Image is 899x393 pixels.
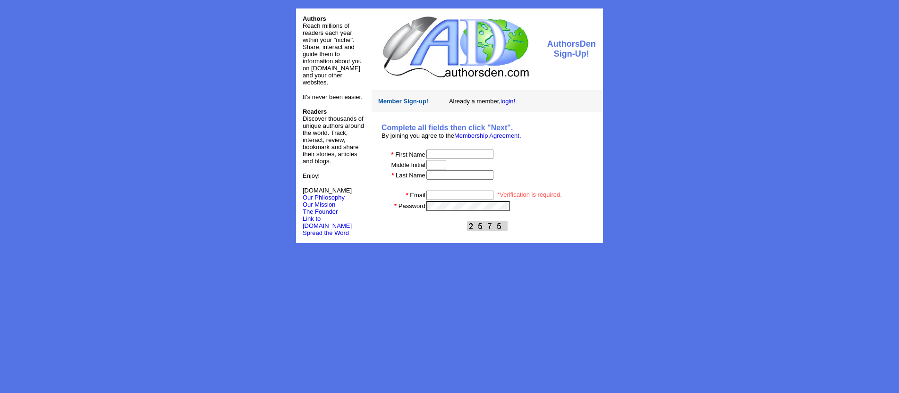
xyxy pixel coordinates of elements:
font: Member Sign-up! [378,98,428,105]
font: By joining you agree to the . [382,132,521,139]
font: Middle Initial [391,161,425,168]
b: Readers [303,108,327,115]
a: Spread the Word [303,228,349,236]
font: [DOMAIN_NAME] [303,187,352,201]
a: Our Mission [303,201,335,208]
font: Spread the Word [303,229,349,236]
font: Email [410,192,425,199]
a: The Founder [303,208,338,215]
font: Authors [303,15,326,22]
font: It's never been easier. [303,93,363,100]
font: Discover thousands of unique authors around the world. Track, interact, review, bookmark and shar... [303,108,364,165]
a: Our Philosophy [303,194,345,201]
img: This Is CAPTCHA Image [467,221,508,231]
b: Complete all fields then click "Next". [382,124,513,132]
font: Enjoy! [303,172,320,179]
a: Membership Agreement [454,132,519,139]
a: Link to [DOMAIN_NAME] [303,215,352,229]
a: login! [500,98,515,105]
img: logo.jpg [381,15,530,79]
font: Last Name [396,172,425,179]
font: Reach millions of readers each year within your "niche". Share, interact and guide them to inform... [303,22,362,86]
font: Password [399,202,425,209]
font: *Verification is required. [497,191,562,198]
font: First Name [395,151,425,158]
font: Already a member, [449,98,515,105]
font: AuthorsDen Sign-Up! [547,39,596,59]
